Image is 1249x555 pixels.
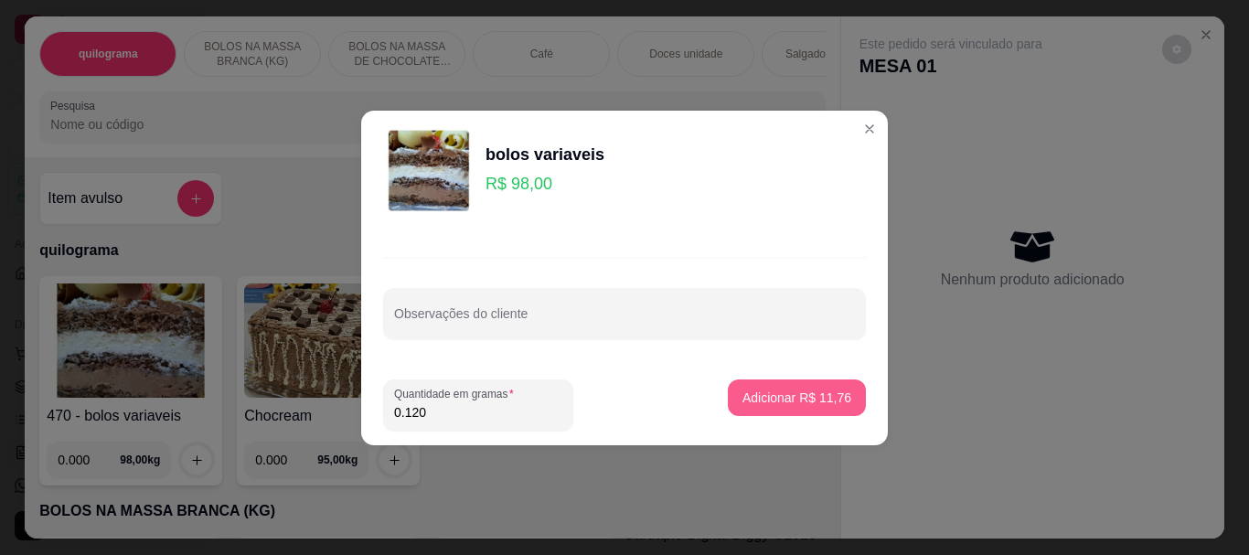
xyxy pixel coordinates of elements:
img: product-image [383,125,475,217]
input: Quantidade em gramas [394,403,562,422]
p: R$ 98,00 [486,171,604,197]
p: Adicionar R$ 11,76 [742,389,851,407]
button: Adicionar R$ 11,76 [728,379,866,416]
div: bolos variaveis [486,142,604,167]
input: Observações do cliente [394,312,855,330]
label: Quantidade em gramas [394,386,520,401]
button: Close [855,114,884,144]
